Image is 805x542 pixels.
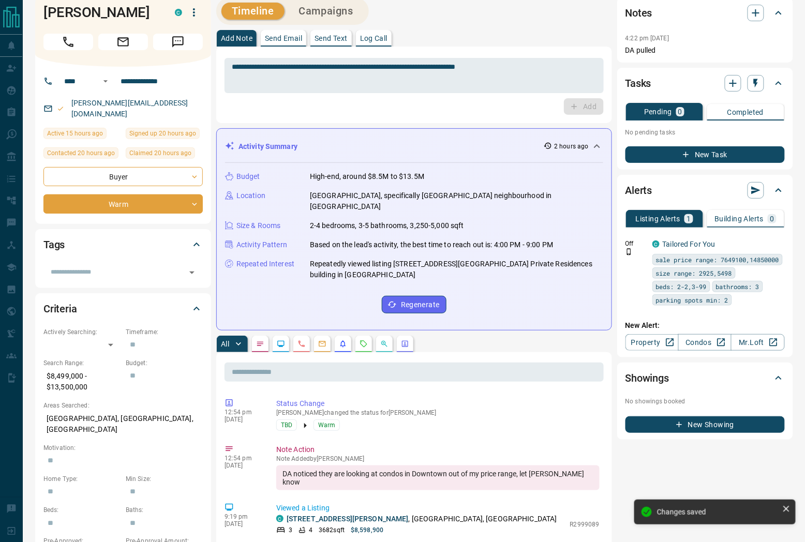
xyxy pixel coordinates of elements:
[310,239,553,250] p: Based on the lead's activity, the best time to reach out is: 4:00 PM - 9:00 PM
[126,147,203,162] div: Sun Oct 12 2025
[43,296,203,321] div: Criteria
[43,167,203,186] div: Buyer
[731,334,784,351] a: Mr.Loft
[770,215,774,222] p: 0
[310,190,603,212] p: [GEOGRAPHIC_DATA], specifically [GEOGRAPHIC_DATA] neighbourhood in [GEOGRAPHIC_DATA]
[43,358,121,368] p: Search Range:
[43,194,203,214] div: Warm
[129,128,196,139] span: Signed up 20 hours ago
[43,236,65,253] h2: Tags
[153,34,203,50] span: Message
[625,370,669,386] h2: Showings
[236,171,260,182] p: Budget
[319,525,345,535] p: 3682 sqft
[43,327,121,337] p: Actively Searching:
[625,366,785,390] div: Showings
[625,75,651,92] h2: Tasks
[687,215,691,222] p: 1
[276,455,600,462] p: Note Added by [PERSON_NAME]
[129,148,191,158] span: Claimed 20 hours ago
[221,340,229,348] p: All
[236,190,265,201] p: Location
[98,34,148,50] span: Email
[554,142,588,151] p: 2 hours ago
[175,9,182,16] div: condos.ca
[276,515,284,522] div: condos.ca
[277,340,285,348] svg: Lead Browsing Activity
[625,239,646,248] p: Off
[714,215,764,222] p: Building Alerts
[276,465,600,490] div: DA noticed they are looking at condos in Downtown out of my price range, let [PERSON_NAME] know
[287,514,557,524] p: , [GEOGRAPHIC_DATA], [GEOGRAPHIC_DATA]
[126,505,203,515] p: Baths:
[221,35,252,42] p: Add Note
[126,358,203,368] p: Budget:
[625,45,785,56] p: DA pulled
[276,503,600,514] p: Viewed a Listing
[382,296,446,313] button: Regenerate
[663,240,715,248] a: Tailored For You
[652,240,660,248] div: condos.ca
[636,215,681,222] p: Listing Alerts
[126,474,203,484] p: Min Size:
[256,340,264,348] svg: Notes
[57,105,64,112] svg: Email Valid
[289,3,364,20] button: Campaigns
[625,71,785,96] div: Tasks
[625,334,679,351] a: Property
[625,320,785,331] p: New Alert:
[221,3,285,20] button: Timeline
[47,128,103,139] span: Active 15 hours ago
[225,137,603,156] div: Activity Summary2 hours ago
[656,281,707,292] span: beds: 2-2,3-99
[43,34,93,50] span: Call
[225,520,261,528] p: [DATE]
[310,259,603,280] p: Repeatedly viewed listing [STREET_ADDRESS][GEOGRAPHIC_DATA] Private Residences building in [GEOGR...
[43,401,203,410] p: Areas Searched:
[185,265,199,280] button: Open
[276,398,600,409] p: Status Change
[225,462,261,469] p: [DATE]
[570,520,600,529] p: R2999089
[126,327,203,337] p: Timeframe:
[644,108,672,115] p: Pending
[225,455,261,462] p: 12:54 pm
[656,254,779,265] span: sale price range: 7649100,14850000
[625,35,669,42] p: 4:22 pm [DATE]
[71,99,188,118] a: [PERSON_NAME][EMAIL_ADDRESS][DOMAIN_NAME]
[678,108,682,115] p: 0
[47,148,115,158] span: Contacted 20 hours ago
[351,525,383,535] p: $8,598,900
[236,220,281,231] p: Size & Rooms
[276,409,600,416] p: [PERSON_NAME] changed the status for [PERSON_NAME]
[225,409,261,416] p: 12:54 pm
[281,420,292,430] span: TBD
[287,515,409,523] a: [STREET_ADDRESS][PERSON_NAME]
[360,340,368,348] svg: Requests
[43,410,203,438] p: [GEOGRAPHIC_DATA], [GEOGRAPHIC_DATA], [GEOGRAPHIC_DATA]
[43,128,121,142] div: Sun Oct 12 2025
[625,416,785,433] button: New Showing
[309,525,312,535] p: 4
[289,525,292,535] p: 3
[625,146,785,163] button: New Task
[236,259,294,269] p: Repeated Interest
[716,281,759,292] span: bathrooms: 3
[43,505,121,515] p: Beds:
[380,340,389,348] svg: Opportunities
[625,5,652,21] h2: Notes
[318,420,335,430] span: Warm
[678,334,732,351] a: Condos
[43,368,121,396] p: $8,499,000 - $13,500,000
[360,35,387,42] p: Log Call
[625,182,652,199] h2: Alerts
[43,443,203,453] p: Motivation:
[225,416,261,423] p: [DATE]
[43,232,203,257] div: Tags
[401,340,409,348] svg: Agent Actions
[310,220,464,231] p: 2-4 bedrooms, 3-5 bathrooms, 3,250-5,000 sqft
[276,444,600,455] p: Note Action
[625,125,785,140] p: No pending tasks
[656,268,732,278] span: size range: 2925,5498
[238,141,297,152] p: Activity Summary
